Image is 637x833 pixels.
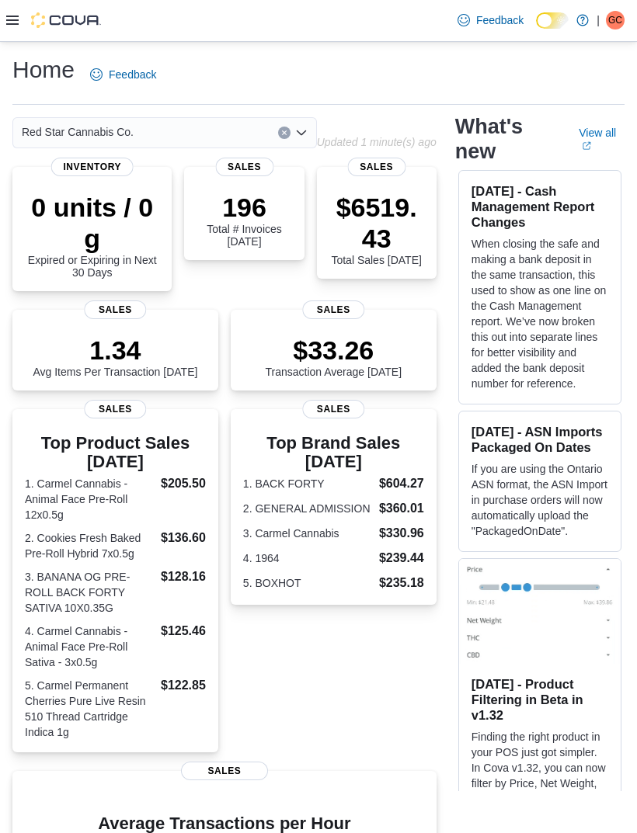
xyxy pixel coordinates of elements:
dt: 4. Carmel Cannabis - Animal Face Pre-Roll Sativa - 3x0.5g [25,623,155,670]
button: Clear input [278,127,291,139]
span: Feedback [109,67,156,82]
p: Updated 1 minute(s) ago [317,136,437,148]
dd: $122.85 [161,676,206,695]
span: Sales [303,300,364,319]
h1: Home [12,54,75,85]
dt: 3. Carmel Cannabis [243,526,373,541]
div: Total # Invoices [DATE] [197,192,291,248]
p: When closing the safe and making a bank deposit in the same transaction, this used to show as one... [472,236,608,391]
dt: 2. GENERAL ADMISSION [243,501,373,516]
a: Feedback [84,59,162,90]
span: Sales [85,400,146,418]
h3: Top Product Sales [DATE] [25,434,206,471]
h3: Top Brand Sales [DATE] [243,434,424,471]
span: Red Star Cannabis Co. [22,123,134,141]
p: $33.26 [265,335,402,366]
input: Dark Mode [536,12,569,29]
h3: [DATE] - Cash Management Report Changes [472,183,608,230]
svg: External link [582,141,591,151]
p: 0 units / 0 g [25,192,159,254]
dd: $239.44 [379,549,424,567]
div: Total Sales [DATE] [329,192,424,266]
span: Sales [347,158,406,176]
dd: $136.60 [161,529,206,547]
a: Feedback [451,5,530,36]
h3: [DATE] - ASN Imports Packaged On Dates [472,424,608,455]
div: Gianfranco Catalano [606,11,625,30]
dt: 3. BANANA OG PRE-ROLL BACK FORTY SATIVA 10X0.35G [25,569,155,616]
a: View allExternal link [579,127,625,151]
span: GC [608,11,622,30]
dd: $604.27 [379,474,424,493]
img: Cova [31,12,101,28]
span: Feedback [476,12,524,28]
h4: Average Transactions per Hour [25,814,424,833]
span: Sales [181,762,268,780]
h3: [DATE] - Product Filtering in Beta in v1.32 [472,676,608,723]
dt: 5. Carmel Permanent Cherries Pure Live Resin 510 Thread Cartridge Indica 1g [25,678,155,740]
dd: $125.46 [161,622,206,640]
span: Sales [303,400,364,418]
span: Inventory [50,158,134,176]
dd: $330.96 [379,524,424,543]
dt: 1. BACK FORTY [243,476,373,491]
dd: $205.50 [161,474,206,493]
button: Open list of options [295,127,308,139]
p: If you are using the Ontario ASN format, the ASN Import in purchase orders will now automatically... [472,461,608,539]
dt: 5. BOXHOT [243,575,373,591]
h2: What's new [455,114,560,164]
dd: $128.16 [161,567,206,586]
dt: 4. 1964 [243,550,373,566]
p: | [597,11,600,30]
dt: 1. Carmel Cannabis - Animal Face Pre-Roll 12x0.5g [25,476,155,522]
div: Transaction Average [DATE] [265,335,402,378]
dd: $235.18 [379,574,424,592]
p: 196 [197,192,291,223]
p: $6519.43 [329,192,424,254]
span: Sales [85,300,146,319]
dt: 2. Cookies Fresh Baked Pre-Roll Hybrid 7x0.5g [25,530,155,561]
span: Sales [215,158,273,176]
div: Expired or Expiring in Next 30 Days [25,192,159,279]
div: Avg Items Per Transaction [DATE] [33,335,197,378]
dd: $360.01 [379,499,424,518]
p: 1.34 [33,335,197,366]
